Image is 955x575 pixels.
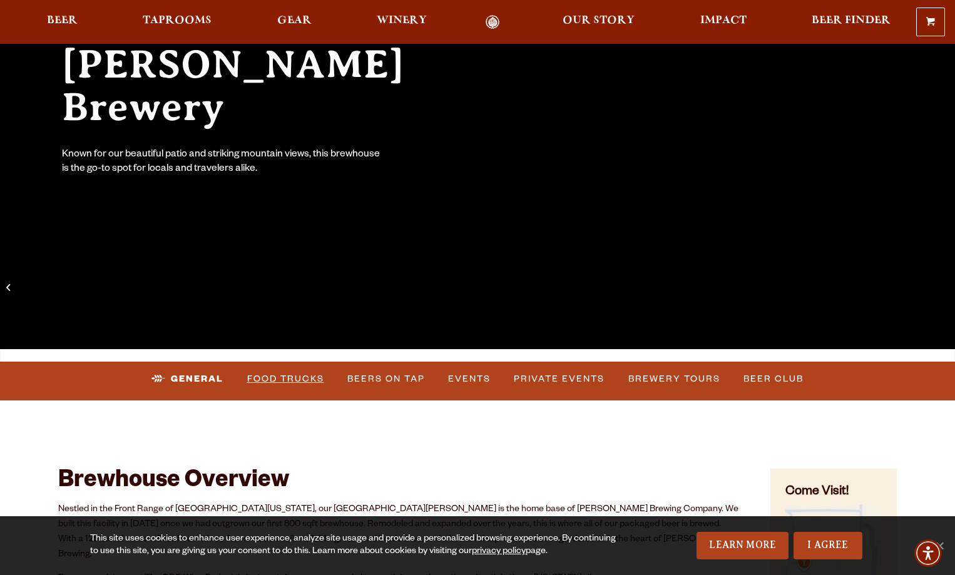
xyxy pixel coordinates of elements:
[509,365,610,394] a: Private Events
[269,15,320,29] a: Gear
[692,15,755,29] a: Impact
[554,15,643,29] a: Our Story
[146,365,228,394] a: General
[47,16,78,26] span: Beer
[62,148,382,177] div: Known for our beautiful patio and striking mountain views, this brewhouse is the go-to spot for l...
[58,469,739,496] h2: Brewhouse Overview
[914,539,942,567] div: Accessibility Menu
[143,16,212,26] span: Taprooms
[812,16,891,26] span: Beer Finder
[738,365,809,394] a: Beer Club
[90,533,626,558] div: This site uses cookies to enhance user experience, analyze site usage and provide a personalized ...
[39,15,86,29] a: Beer
[794,532,862,559] a: I Agree
[443,365,496,394] a: Events
[377,16,427,26] span: Winery
[135,15,220,29] a: Taprooms
[469,15,516,29] a: Odell Home
[697,532,789,559] a: Learn More
[369,15,435,29] a: Winery
[472,547,526,557] a: privacy policy
[804,15,899,29] a: Beer Finder
[342,365,430,394] a: Beers on Tap
[563,16,635,26] span: Our Story
[623,365,725,394] a: Brewery Tours
[242,365,329,394] a: Food Trucks
[62,1,452,128] h2: Fort [PERSON_NAME] Brewery
[277,16,312,26] span: Gear
[700,16,747,26] span: Impact
[785,484,882,502] h4: Come Visit!
[58,502,739,562] p: Nestled in the Front Range of [GEOGRAPHIC_DATA][US_STATE], our [GEOGRAPHIC_DATA][PERSON_NAME] is ...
